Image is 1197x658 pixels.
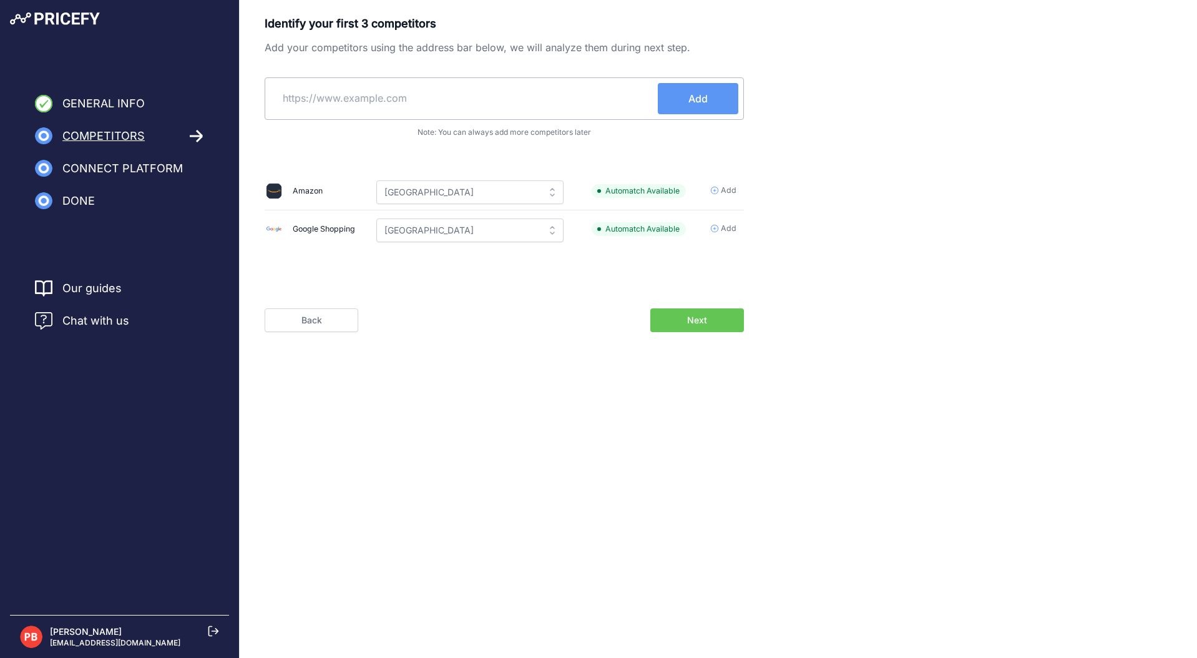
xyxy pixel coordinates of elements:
[62,192,95,210] span: Done
[62,280,122,297] a: Our guides
[62,312,129,330] span: Chat with us
[650,308,744,332] button: Next
[592,222,686,237] span: Automatch Available
[688,91,708,106] span: Add
[50,626,180,638] p: [PERSON_NAME]
[592,184,686,199] span: Automatch Available
[721,185,736,197] span: Add
[721,223,736,235] span: Add
[270,83,658,113] input: https://www.example.com
[35,312,129,330] a: Chat with us
[658,83,738,114] button: Add
[265,40,744,55] p: Add your competitors using the address bar below, we will analyze them during next step.
[50,638,180,648] p: [EMAIL_ADDRESS][DOMAIN_NAME]
[293,223,355,235] div: Google Shopping
[687,314,707,327] span: Next
[293,185,323,197] div: Amazon
[376,180,564,204] input: Please select a country
[62,127,145,145] span: Competitors
[265,15,744,32] p: Identify your first 3 competitors
[265,127,744,137] p: Note: You can always add more competitors later
[265,308,358,332] a: Back
[62,160,183,177] span: Connect Platform
[62,95,145,112] span: General Info
[376,219,564,242] input: Please select a country
[10,12,100,25] img: Pricefy Logo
